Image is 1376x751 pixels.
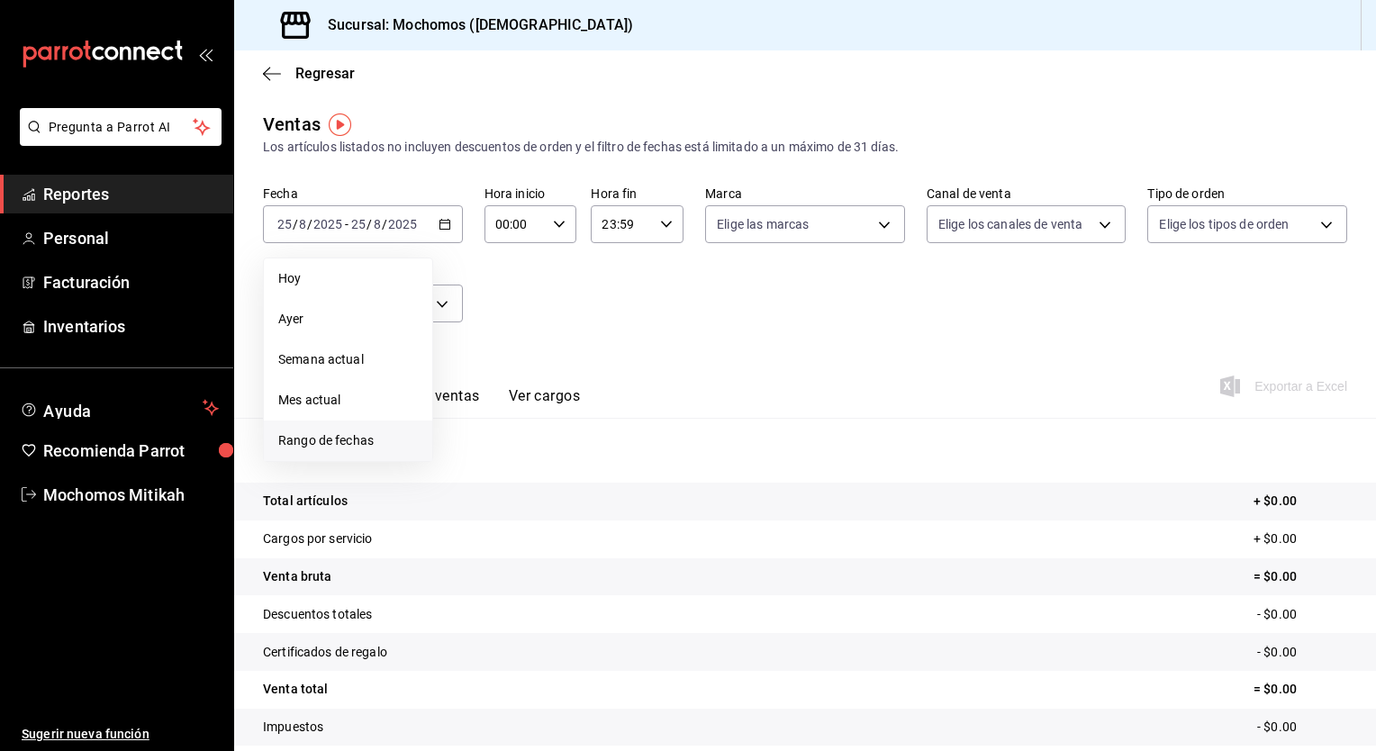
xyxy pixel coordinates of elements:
a: Pregunta a Parrot AI [13,131,222,149]
p: Venta total [263,680,328,699]
p: - $0.00 [1257,605,1347,624]
span: Regresar [295,65,355,82]
span: Sugerir nueva función [22,725,219,744]
span: Mes actual [278,391,418,410]
input: -- [373,217,382,231]
input: -- [298,217,307,231]
label: Hora inicio [484,187,577,200]
span: Facturación [43,270,219,294]
button: open_drawer_menu [198,47,213,61]
p: + $0.00 [1254,529,1347,548]
p: Impuestos [263,718,323,737]
button: Ver cargos [509,387,581,418]
p: = $0.00 [1254,680,1347,699]
span: Hoy [278,269,418,288]
span: - [345,217,349,231]
span: Recomienda Parrot [43,439,219,463]
button: Regresar [263,65,355,82]
p: + $0.00 [1254,492,1347,511]
div: Ventas [263,111,321,138]
span: / [382,217,387,231]
input: -- [276,217,293,231]
button: Ver ventas [409,387,480,418]
label: Canal de venta [927,187,1127,200]
span: Reportes [43,182,219,206]
p: Total artículos [263,492,348,511]
div: navigation tabs [292,387,580,418]
span: Mochomos Mitikah [43,483,219,507]
span: / [307,217,312,231]
p: Venta bruta [263,567,331,586]
p: - $0.00 [1257,643,1347,662]
span: Ayuda [43,397,195,419]
p: - $0.00 [1257,718,1347,737]
label: Tipo de orden [1147,187,1347,200]
div: Los artículos listados no incluyen descuentos de orden y el filtro de fechas está limitado a un m... [263,138,1347,157]
input: ---- [312,217,343,231]
span: Pregunta a Parrot AI [49,118,194,137]
img: Tooltip marker [329,113,351,136]
span: / [367,217,372,231]
p: Resumen [263,439,1347,461]
label: Fecha [263,187,463,200]
input: -- [350,217,367,231]
input: ---- [387,217,418,231]
button: Pregunta a Parrot AI [20,108,222,146]
span: Elige los canales de venta [938,215,1082,233]
p: Certificados de regalo [263,643,387,662]
span: Ayer [278,310,418,329]
span: Elige las marcas [717,215,809,233]
span: Rango de fechas [278,431,418,450]
p: = $0.00 [1254,567,1347,586]
span: Inventarios [43,314,219,339]
p: Cargos por servicio [263,529,373,548]
h3: Sucursal: Mochomos ([DEMOGRAPHIC_DATA]) [313,14,633,36]
span: / [293,217,298,231]
p: Descuentos totales [263,605,372,624]
label: Marca [705,187,905,200]
span: Personal [43,226,219,250]
label: Hora fin [591,187,683,200]
span: Semana actual [278,350,418,369]
span: Elige los tipos de orden [1159,215,1289,233]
